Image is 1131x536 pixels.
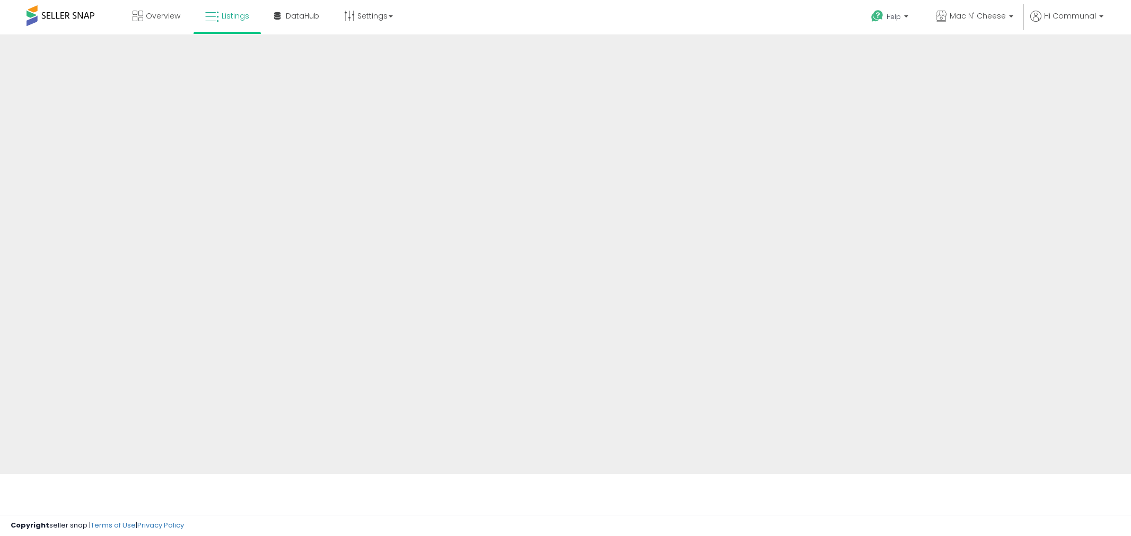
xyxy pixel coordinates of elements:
[286,11,319,21] span: DataHub
[871,10,884,23] i: Get Help
[1030,11,1103,34] a: Hi Communal
[950,11,1006,21] span: Mac N' Cheese
[863,2,919,34] a: Help
[1044,11,1096,21] span: Hi Communal
[222,11,249,21] span: Listings
[887,12,901,21] span: Help
[146,11,180,21] span: Overview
